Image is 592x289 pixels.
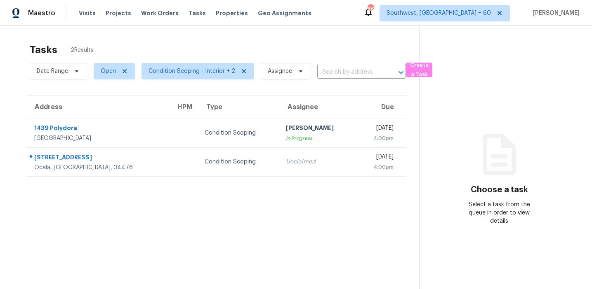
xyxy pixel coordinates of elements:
[268,67,292,75] span: Assignee
[258,9,311,17] span: Geo Assignments
[279,96,356,119] th: Assignee
[363,124,393,134] div: [DATE]
[141,9,179,17] span: Work Orders
[26,96,169,119] th: Address
[317,66,383,79] input: Search by address
[363,163,393,171] div: 4:00pm
[71,46,94,54] span: 2 Results
[149,67,235,75] span: Condition Scoping - Interior + 2
[410,61,428,79] span: Create a Task
[30,46,57,54] h2: Tasks
[286,124,350,134] div: [PERSON_NAME]
[530,9,580,17] span: [PERSON_NAME]
[216,9,248,17] span: Properties
[106,9,131,17] span: Projects
[37,67,68,75] span: Date Range
[356,96,406,119] th: Due
[406,63,432,77] button: Create a Task
[28,9,55,17] span: Maestro
[205,129,273,137] div: Condition Scoping
[34,153,163,163] div: [STREET_ADDRESS]
[34,124,163,134] div: 1439 Polydora
[34,163,163,172] div: Ocala, [GEOGRAPHIC_DATA], 34476
[101,67,116,75] span: Open
[79,9,96,17] span: Visits
[169,96,198,119] th: HPM
[286,134,350,142] div: In Progress
[34,134,163,142] div: [GEOGRAPHIC_DATA]
[363,153,393,163] div: [DATE]
[387,9,491,17] span: Southwest, [GEOGRAPHIC_DATA] + 60
[368,5,373,13] div: 662
[363,134,393,142] div: 4:00pm
[189,10,206,16] span: Tasks
[460,200,539,225] div: Select a task from the queue in order to view details
[395,67,407,78] button: Open
[205,158,273,166] div: Condition Scoping
[198,96,279,119] th: Type
[471,186,528,194] h3: Choose a task
[286,158,350,166] div: Unclaimed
